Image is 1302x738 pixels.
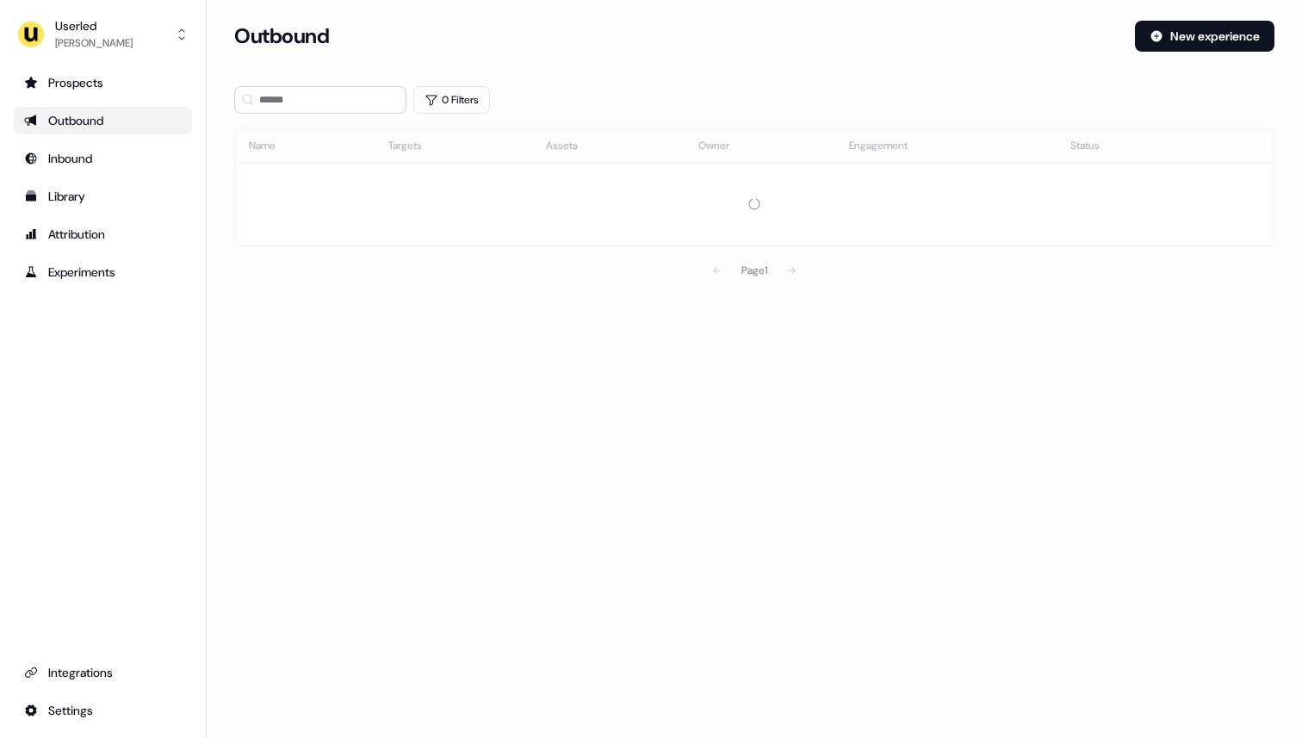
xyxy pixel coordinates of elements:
a: Go to integrations [14,697,192,724]
a: Go to integrations [14,659,192,686]
a: Go to Inbound [14,145,192,172]
div: Library [24,188,182,205]
a: Go to outbound experience [14,107,192,134]
div: Outbound [24,112,182,129]
div: [PERSON_NAME] [55,34,133,52]
div: Experiments [24,264,182,281]
button: New experience [1135,21,1274,52]
a: Go to experiments [14,258,192,286]
div: Integrations [24,664,182,681]
button: Userled[PERSON_NAME] [14,14,192,55]
div: Userled [55,17,133,34]
a: Go to prospects [14,69,192,96]
div: Prospects [24,74,182,91]
div: Settings [24,702,182,719]
h3: Outbound [234,23,329,49]
a: Go to templates [14,183,192,210]
a: Go to attribution [14,220,192,248]
button: 0 Filters [413,86,490,114]
div: Inbound [24,150,182,167]
div: Attribution [24,226,182,243]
